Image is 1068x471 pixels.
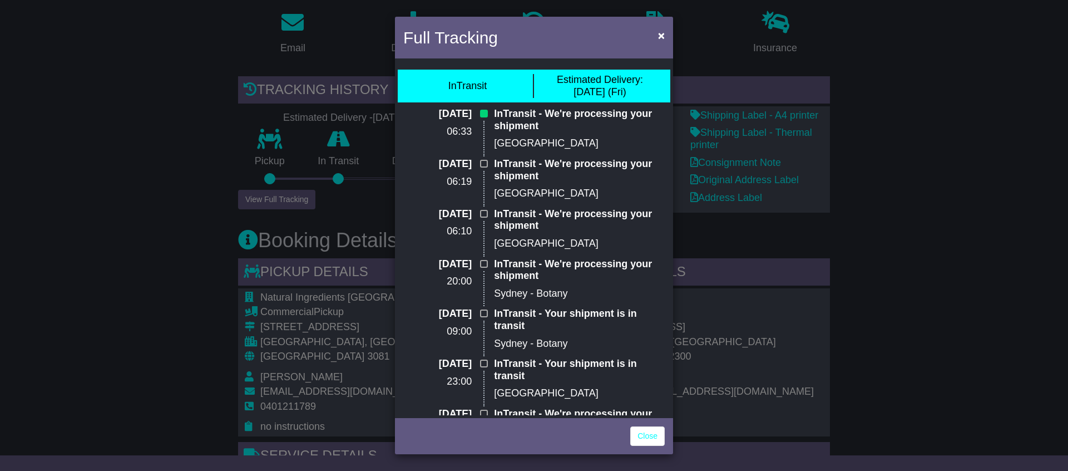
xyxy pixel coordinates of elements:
[403,225,472,238] p: 06:10
[403,25,498,50] h4: Full Tracking
[494,238,665,250] p: [GEOGRAPHIC_DATA]
[652,24,670,47] button: Close
[494,387,665,400] p: [GEOGRAPHIC_DATA]
[557,74,643,98] div: [DATE] (Fri)
[403,108,472,120] p: [DATE]
[494,138,665,150] p: [GEOGRAPHIC_DATA]
[403,176,472,188] p: 06:19
[494,108,665,132] p: InTransit - We're processing your shipment
[494,208,665,232] p: InTransit - We're processing your shipment
[494,408,665,432] p: InTransit - We're processing your shipment
[403,358,472,370] p: [DATE]
[557,74,643,85] span: Estimated Delivery:
[630,426,665,446] a: Close
[494,188,665,200] p: [GEOGRAPHIC_DATA]
[403,208,472,220] p: [DATE]
[403,276,472,288] p: 20:00
[403,326,472,338] p: 09:00
[494,258,665,282] p: InTransit - We're processing your shipment
[403,258,472,271] p: [DATE]
[494,288,665,300] p: Sydney - Botany
[494,338,665,350] p: Sydney - Botany
[494,308,665,332] p: InTransit - Your shipment is in transit
[403,376,472,388] p: 23:00
[448,80,487,92] div: InTransit
[494,358,665,382] p: InTransit - Your shipment is in transit
[403,308,472,320] p: [DATE]
[403,408,472,420] p: [DATE]
[494,158,665,182] p: InTransit - We're processing your shipment
[658,29,665,42] span: ×
[403,158,472,170] p: [DATE]
[403,126,472,138] p: 06:33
